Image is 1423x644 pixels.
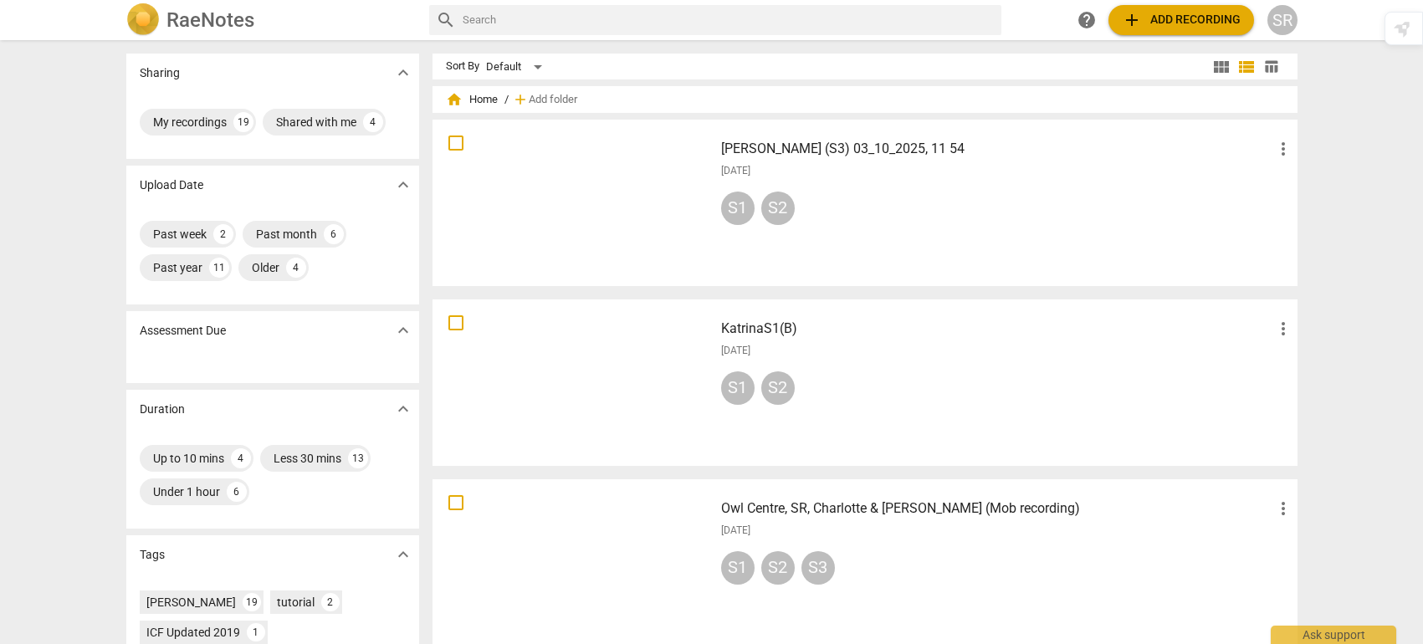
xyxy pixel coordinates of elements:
[761,551,795,585] div: S2
[761,192,795,225] div: S2
[393,175,413,195] span: expand_more
[504,94,509,106] span: /
[1273,498,1293,519] span: more_vert
[721,524,750,538] span: [DATE]
[438,125,1292,280] a: [PERSON_NAME] (S3) 03_10_2025, 11 54[DATE]S1S2
[277,594,315,611] div: tutorial
[463,7,995,33] input: Search
[1211,57,1231,77] span: view_module
[243,593,261,611] div: 19
[1263,59,1279,74] span: table_chart
[153,226,207,243] div: Past week
[1273,139,1293,159] span: more_vert
[391,542,416,567] button: Show more
[721,164,750,178] span: [DATE]
[721,139,1273,159] h3: Sharon S (S3) 03_10_2025, 11 54
[436,10,456,30] span: search
[1267,5,1298,35] button: SR
[324,224,344,244] div: 6
[247,623,265,641] div: 1
[1234,54,1259,79] button: List view
[233,112,253,132] div: 19
[227,482,247,502] div: 6
[126,3,160,37] img: Logo
[391,172,416,197] button: Show more
[146,624,240,641] div: ICF Updated 2019
[153,114,227,130] div: My recordings
[393,544,413,565] span: expand_more
[126,3,416,37] a: LogoRaeNotes
[276,114,356,130] div: Shared with me
[438,485,1292,640] a: Owl Centre, SR, Charlotte & [PERSON_NAME] (Mob recording)[DATE]S1S2S3
[1273,319,1293,339] span: more_vert
[348,448,368,468] div: 13
[209,258,229,278] div: 11
[321,593,340,611] div: 2
[140,64,180,82] p: Sharing
[393,399,413,419] span: expand_more
[391,318,416,343] button: Show more
[391,396,416,422] button: Show more
[256,226,317,243] div: Past month
[721,192,755,225] div: S1
[721,371,755,405] div: S1
[140,546,165,564] p: Tags
[1259,54,1284,79] button: Table view
[446,91,463,108] span: home
[393,63,413,83] span: expand_more
[529,94,577,106] span: Add folder
[213,224,233,244] div: 2
[1072,5,1102,35] a: Help
[721,319,1273,339] h3: KatrinaS1(B)
[153,450,224,467] div: Up to 10 mins
[486,54,548,80] div: Default
[391,60,416,85] button: Show more
[1209,54,1234,79] button: Tile view
[140,176,203,194] p: Upload Date
[166,8,254,32] h2: RaeNotes
[1236,57,1257,77] span: view_list
[438,305,1292,460] a: KatrinaS1(B)[DATE]S1S2
[274,450,341,467] div: Less 30 mins
[721,498,1273,519] h3: Owl Centre, SR, Charlotte & Nicola (Mob recording)
[393,320,413,340] span: expand_more
[761,371,795,405] div: S2
[153,483,220,500] div: Under 1 hour
[153,259,202,276] div: Past year
[721,344,750,358] span: [DATE]
[721,551,755,585] div: S1
[146,594,236,611] div: [PERSON_NAME]
[512,91,529,108] span: add
[1271,626,1396,644] div: Ask support
[1122,10,1241,30] span: Add recording
[446,60,479,73] div: Sort By
[446,91,498,108] span: Home
[1108,5,1254,35] button: Upload
[363,112,383,132] div: 4
[140,401,185,418] p: Duration
[140,322,226,340] p: Assessment Due
[801,551,835,585] div: S3
[286,258,306,278] div: 4
[1122,10,1142,30] span: add
[1077,10,1097,30] span: help
[231,448,251,468] div: 4
[252,259,279,276] div: Older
